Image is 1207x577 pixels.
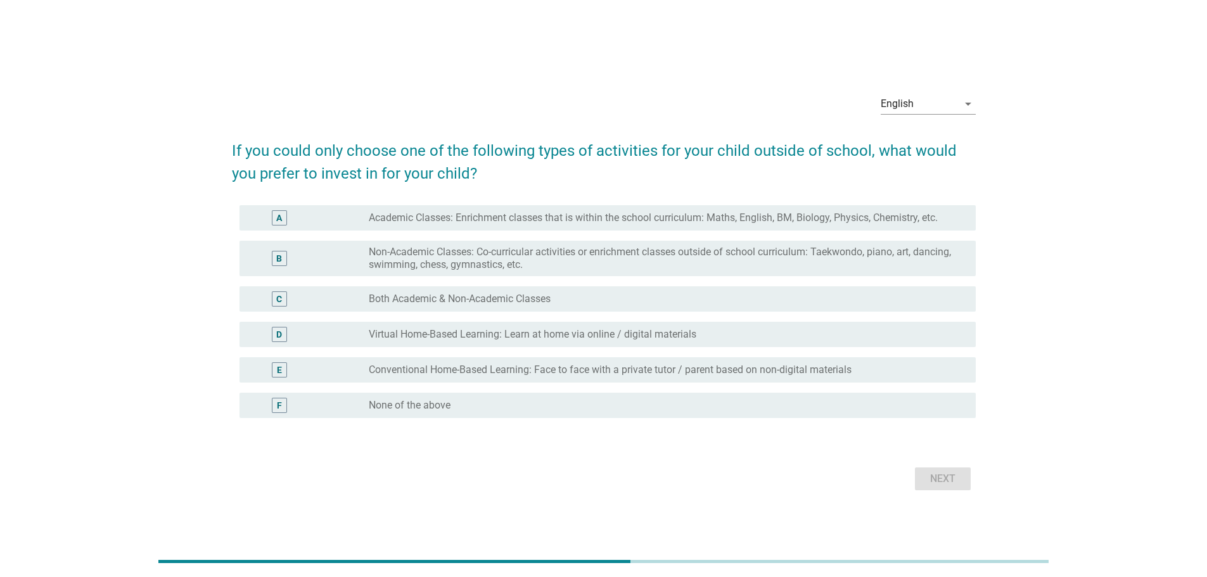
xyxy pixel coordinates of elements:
[369,328,696,341] label: Virtual Home-Based Learning: Learn at home via online / digital materials
[277,363,282,376] div: E
[276,251,282,265] div: B
[369,399,450,412] label: None of the above
[369,293,551,305] label: Both Academic & Non-Academic Classes
[276,292,282,305] div: C
[961,96,976,111] i: arrow_drop_down
[232,127,976,185] h2: If you could only choose one of the following types of activities for your child outside of schoo...
[369,212,938,224] label: Academic Classes: Enrichment classes that is within the school curriculum: Maths, English, BM, Bi...
[369,364,852,376] label: Conventional Home-Based Learning: Face to face with a private tutor / parent based on non-digital...
[276,211,282,224] div: A
[276,327,282,341] div: D
[881,98,914,110] div: English
[277,398,282,412] div: F
[369,246,955,271] label: Non-Academic Classes: Co-curricular activities or enrichment classes outside of school curriculum...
